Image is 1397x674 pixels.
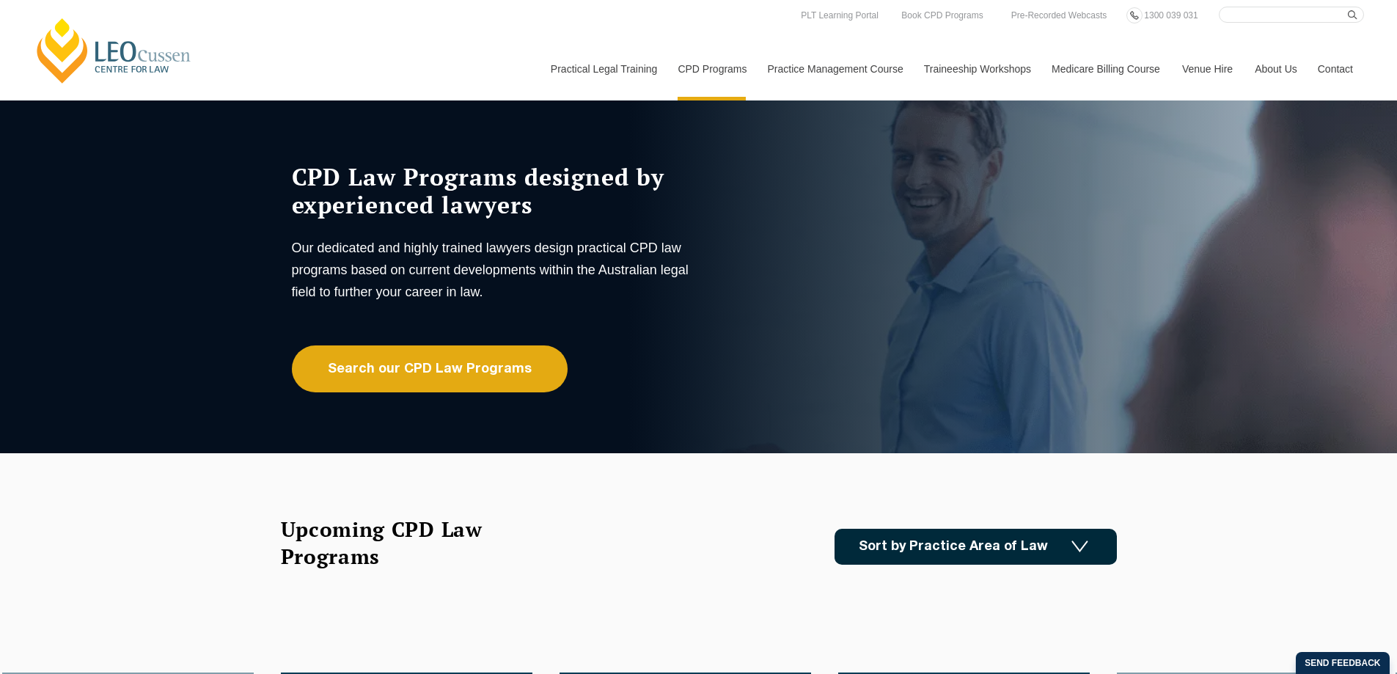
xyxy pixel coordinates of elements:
a: CPD Programs [667,37,756,100]
a: Sort by Practice Area of Law [835,529,1117,565]
a: Venue Hire [1171,37,1244,100]
h1: CPD Law Programs designed by experienced lawyers [292,163,695,219]
img: Icon [1071,541,1088,553]
iframe: LiveChat chat widget [1299,576,1360,637]
span: 1300 039 031 [1144,10,1198,21]
a: About Us [1244,37,1307,100]
a: Practical Legal Training [540,37,667,100]
a: Search our CPD Law Programs [292,345,568,392]
h2: Upcoming CPD Law Programs [281,516,519,570]
a: Traineeship Workshops [913,37,1041,100]
a: PLT Learning Portal [797,7,882,23]
p: Our dedicated and highly trained lawyers design practical CPD law programs based on current devel... [292,237,695,303]
a: Medicare Billing Course [1041,37,1171,100]
a: [PERSON_NAME] Centre for Law [33,16,195,85]
a: Contact [1307,37,1364,100]
a: 1300 039 031 [1140,7,1201,23]
a: Pre-Recorded Webcasts [1008,7,1111,23]
a: Book CPD Programs [898,7,986,23]
a: Practice Management Course [757,37,913,100]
